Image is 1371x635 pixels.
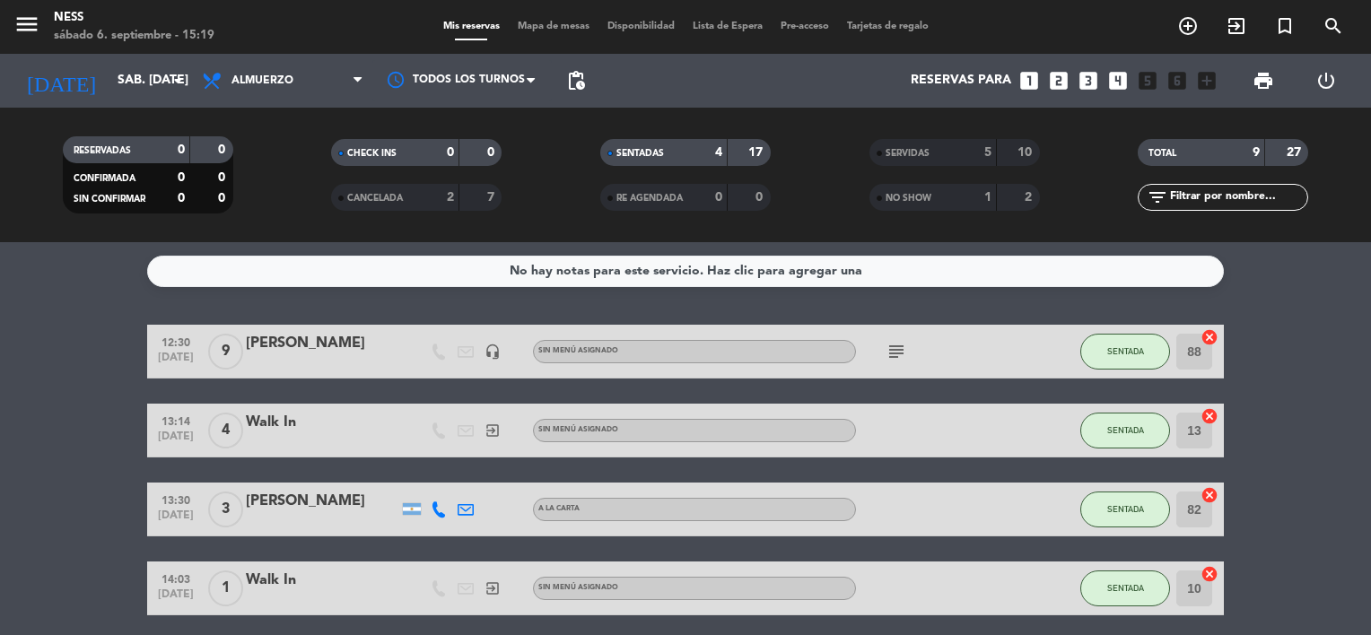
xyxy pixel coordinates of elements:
strong: 0 [218,192,229,204]
span: Lista de Espera [684,22,772,31]
i: exit_to_app [1226,15,1247,37]
button: SENTADA [1080,570,1170,606]
strong: 1 [984,191,991,204]
span: NO SHOW [886,194,931,203]
button: SENTADA [1080,334,1170,370]
div: No hay notas para este servicio. Haz clic para agregar una [510,261,862,282]
strong: 0 [755,191,766,204]
strong: 0 [178,144,185,156]
i: looks_5 [1136,69,1159,92]
span: Tarjetas de regalo [838,22,938,31]
span: [DATE] [153,588,198,609]
span: Disponibilidad [598,22,684,31]
span: [DATE] [153,352,198,372]
div: Walk In [246,569,398,592]
span: Sin menú asignado [538,347,618,354]
i: menu [13,11,40,38]
span: print [1253,70,1274,91]
span: 4 [208,413,243,448]
div: Ness [54,9,214,27]
span: Almuerzo [231,74,293,87]
i: exit_to_app [485,422,501,439]
span: 1 [208,570,243,606]
div: [PERSON_NAME] [246,332,398,355]
i: cancel [1201,328,1218,346]
span: Reservas para [911,74,1011,88]
span: Pre-acceso [772,22,838,31]
i: filter_list [1147,187,1168,208]
span: A LA CARTA [538,505,580,512]
span: SENTADA [1107,425,1144,435]
i: search [1323,15,1344,37]
span: SERVIDAS [886,149,930,158]
input: Filtrar por nombre... [1168,187,1307,207]
span: Sin menú asignado [538,426,618,433]
span: 14:03 [153,568,198,588]
span: 9 [208,334,243,370]
i: power_settings_new [1315,70,1337,91]
strong: 5 [984,146,991,159]
i: add_box [1195,69,1218,92]
i: [DATE] [13,61,109,100]
span: [DATE] [153,509,198,530]
button: menu [13,11,40,44]
i: headset_mic [485,344,501,360]
strong: 27 [1287,146,1305,159]
span: SENTADA [1107,504,1144,514]
i: looks_two [1047,69,1070,92]
i: add_circle_outline [1177,15,1199,37]
span: Mis reservas [434,22,509,31]
strong: 0 [487,146,498,159]
span: Mapa de mesas [509,22,598,31]
i: looks_6 [1166,69,1189,92]
span: TOTAL [1148,149,1176,158]
strong: 7 [487,191,498,204]
strong: 0 [218,144,229,156]
span: CANCELADA [347,194,403,203]
i: exit_to_app [485,580,501,596]
i: turned_in_not [1274,15,1296,37]
span: SENTADA [1107,583,1144,593]
span: SENTADA [1107,346,1144,356]
i: subject [886,341,907,362]
strong: 0 [218,171,229,184]
span: pending_actions [565,70,587,91]
strong: 0 [447,146,454,159]
i: cancel [1201,407,1218,425]
i: arrow_drop_down [167,70,188,91]
span: [DATE] [153,431,198,451]
span: 12:30 [153,331,198,352]
span: CONFIRMADA [74,174,135,183]
strong: 17 [748,146,766,159]
div: [PERSON_NAME] [246,490,398,513]
strong: 2 [1025,191,1035,204]
i: looks_4 [1106,69,1130,92]
strong: 2 [447,191,454,204]
span: SENTADAS [616,149,664,158]
button: SENTADA [1080,491,1170,527]
div: LOG OUT [1295,54,1358,108]
strong: 0 [178,192,185,204]
span: RESERVADAS [74,146,131,155]
i: cancel [1201,565,1218,583]
div: Walk In [246,411,398,434]
button: SENTADA [1080,413,1170,448]
span: 3 [208,491,243,527]
span: 13:14 [153,410,198,431]
i: cancel [1201,486,1218,504]
span: Sin menú asignado [538,584,618,591]
strong: 4 [715,146,722,159]
span: CHECK INS [347,149,397,158]
strong: 0 [178,171,185,184]
strong: 9 [1253,146,1260,159]
strong: 0 [715,191,722,204]
span: RE AGENDADA [616,194,683,203]
i: looks_3 [1077,69,1100,92]
strong: 10 [1017,146,1035,159]
i: looks_one [1017,69,1041,92]
div: sábado 6. septiembre - 15:19 [54,27,214,45]
span: 13:30 [153,489,198,509]
span: SIN CONFIRMAR [74,195,145,204]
